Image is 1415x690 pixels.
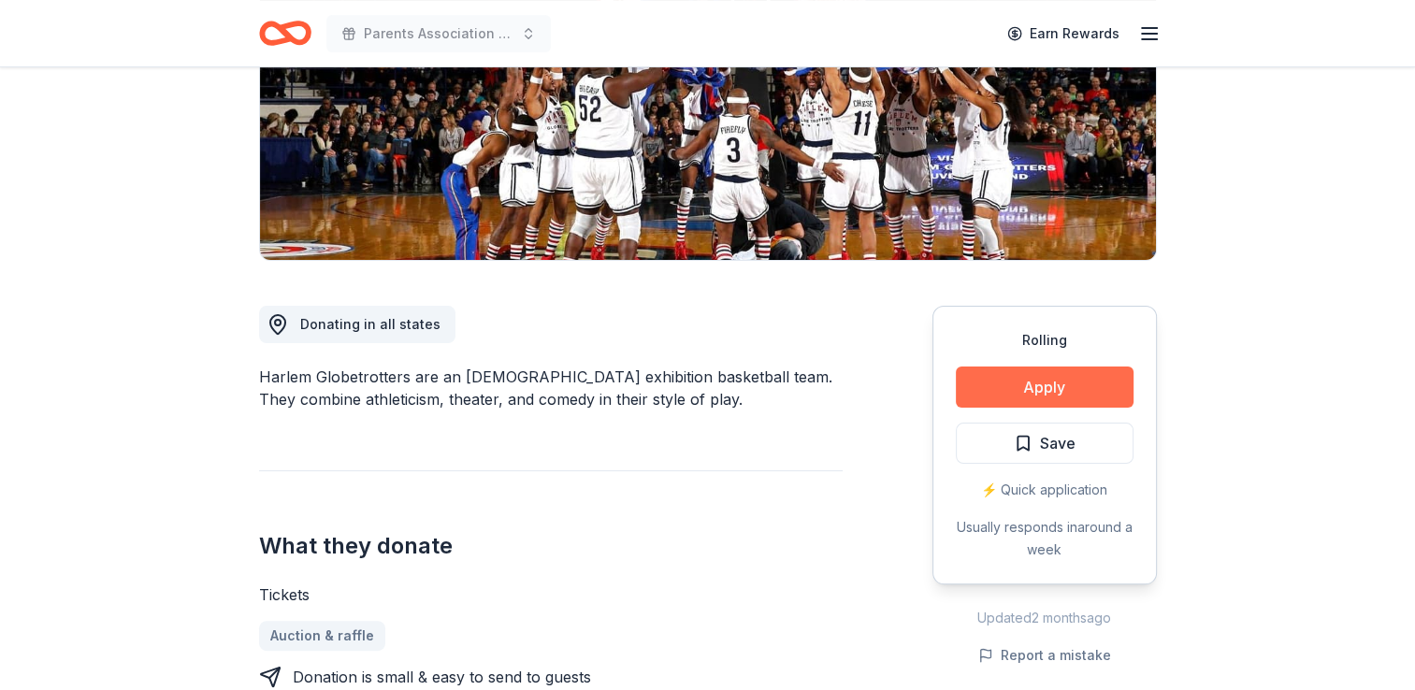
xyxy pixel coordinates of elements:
[259,366,843,410] div: Harlem Globetrotters are an [DEMOGRAPHIC_DATA] exhibition basketball team. They combine athletici...
[996,17,1131,50] a: Earn Rewards
[364,22,513,45] span: Parents Association Family Weekend
[259,11,311,55] a: Home
[300,316,440,332] span: Donating in all states
[956,423,1133,464] button: Save
[932,607,1157,629] div: Updated 2 months ago
[956,479,1133,501] div: ⚡️ Quick application
[956,516,1133,561] div: Usually responds in around a week
[259,621,385,651] a: Auction & raffle
[978,644,1111,667] button: Report a mistake
[259,583,843,606] div: Tickets
[956,367,1133,408] button: Apply
[259,531,843,561] h2: What they donate
[956,329,1133,352] div: Rolling
[326,15,551,52] button: Parents Association Family Weekend
[1040,431,1076,455] span: Save
[293,666,591,688] div: Donation is small & easy to send to guests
